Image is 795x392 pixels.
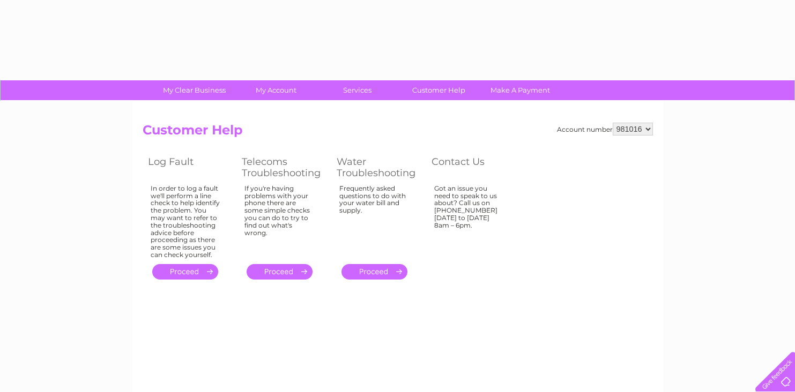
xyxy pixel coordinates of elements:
th: Log Fault [143,153,236,182]
a: Customer Help [395,80,483,100]
a: My Clear Business [150,80,239,100]
a: . [152,264,218,280]
th: Telecoms Troubleshooting [236,153,331,182]
th: Contact Us [426,153,520,182]
div: If you're having problems with your phone there are some simple checks you can do to try to find ... [244,185,315,254]
div: In order to log a fault we'll perform a line check to help identify the problem. You may want to ... [151,185,220,259]
a: Services [313,80,402,100]
div: Account number [557,123,653,135]
div: Frequently asked questions to do with your water bill and supply. [339,185,410,254]
a: . [247,264,313,280]
h2: Customer Help [143,123,653,143]
a: Make A Payment [476,80,564,100]
a: My Account [232,80,320,100]
a: . [341,264,407,280]
div: Got an issue you need to speak to us about? Call us on [PHONE_NUMBER] [DATE] to [DATE] 8am – 6pm. [434,185,504,254]
th: Water Troubleshooting [331,153,426,182]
